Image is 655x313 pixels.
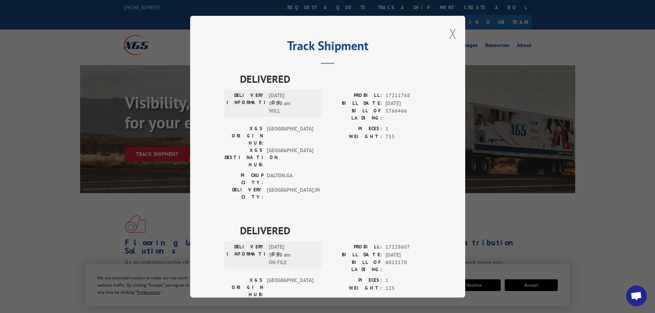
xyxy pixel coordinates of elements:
[225,125,263,147] label: XGS ORIGIN HUB:
[225,147,263,168] label: XGS DESTINATION HUB:
[240,223,431,238] span: DELIVERED
[267,125,313,147] span: [GEOGRAPHIC_DATA]
[385,99,431,107] span: [DATE]
[227,92,265,115] label: DELIVERY INFORMATION:
[328,133,382,141] label: WEIGHT:
[227,243,265,267] label: DELIVERY INFORMATION:
[385,92,431,100] span: 17211768
[449,24,457,43] button: Close modal
[267,186,313,201] span: [GEOGRAPHIC_DATA] , IN
[269,92,315,115] span: [DATE] 07:20 am WILL
[328,284,382,292] label: WEIGHT:
[385,243,431,251] span: 17228607
[225,172,263,186] label: PICKUP CITY:
[328,243,382,251] label: PROBILL:
[385,251,431,259] span: [DATE]
[267,147,313,168] span: [GEOGRAPHIC_DATA]
[328,92,382,100] label: PROBILL:
[328,251,382,259] label: BILL DATE:
[225,277,263,298] label: XGS ORIGIN HUB:
[267,277,313,298] span: [GEOGRAPHIC_DATA]
[385,133,431,141] span: 755
[385,259,431,273] span: 6013170
[267,172,313,186] span: DALTON , GA
[240,71,431,87] span: DELIVERED
[225,41,431,54] h2: Track Shipment
[225,186,263,201] label: DELIVERY CITY:
[626,286,647,306] div: Open chat
[328,99,382,107] label: BILL DATE:
[385,107,431,122] span: 5766466
[269,243,315,267] span: [DATE] 07:15 am ON FILE
[385,125,431,133] span: 1
[328,125,382,133] label: PIECES:
[385,284,431,292] span: 125
[328,107,382,122] label: BILL OF LADING:
[385,277,431,284] span: 1
[328,277,382,284] label: PIECES:
[328,259,382,273] label: BILL OF LADING:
